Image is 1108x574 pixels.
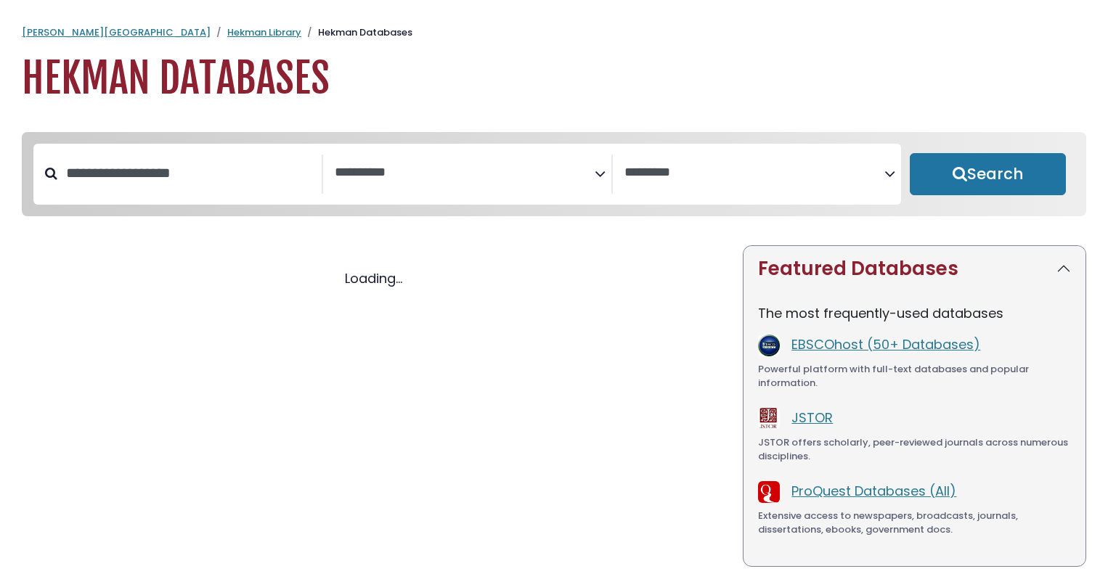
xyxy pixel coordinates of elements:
a: Hekman Library [227,25,301,39]
a: EBSCOhost (50+ Databases) [791,335,980,353]
a: [PERSON_NAME][GEOGRAPHIC_DATA] [22,25,211,39]
h1: Hekman Databases [22,54,1086,103]
div: JSTOR offers scholarly, peer-reviewed journals across numerous disciplines. [758,435,1071,464]
li: Hekman Databases [301,25,412,40]
button: Submit for Search Results [910,153,1066,195]
nav: Search filters [22,132,1086,216]
p: The most frequently-used databases [758,303,1071,323]
a: ProQuest Databases (All) [791,482,956,500]
div: Loading... [22,268,725,288]
div: Powerful platform with full-text databases and popular information. [758,362,1071,390]
textarea: Search [624,165,884,181]
nav: breadcrumb [22,25,1086,40]
div: Extensive access to newspapers, broadcasts, journals, dissertations, ebooks, government docs. [758,509,1071,537]
button: Featured Databases [744,246,1085,292]
textarea: Search [335,165,595,181]
a: JSTOR [791,409,833,427]
input: Search database by title or keyword [57,161,322,185]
